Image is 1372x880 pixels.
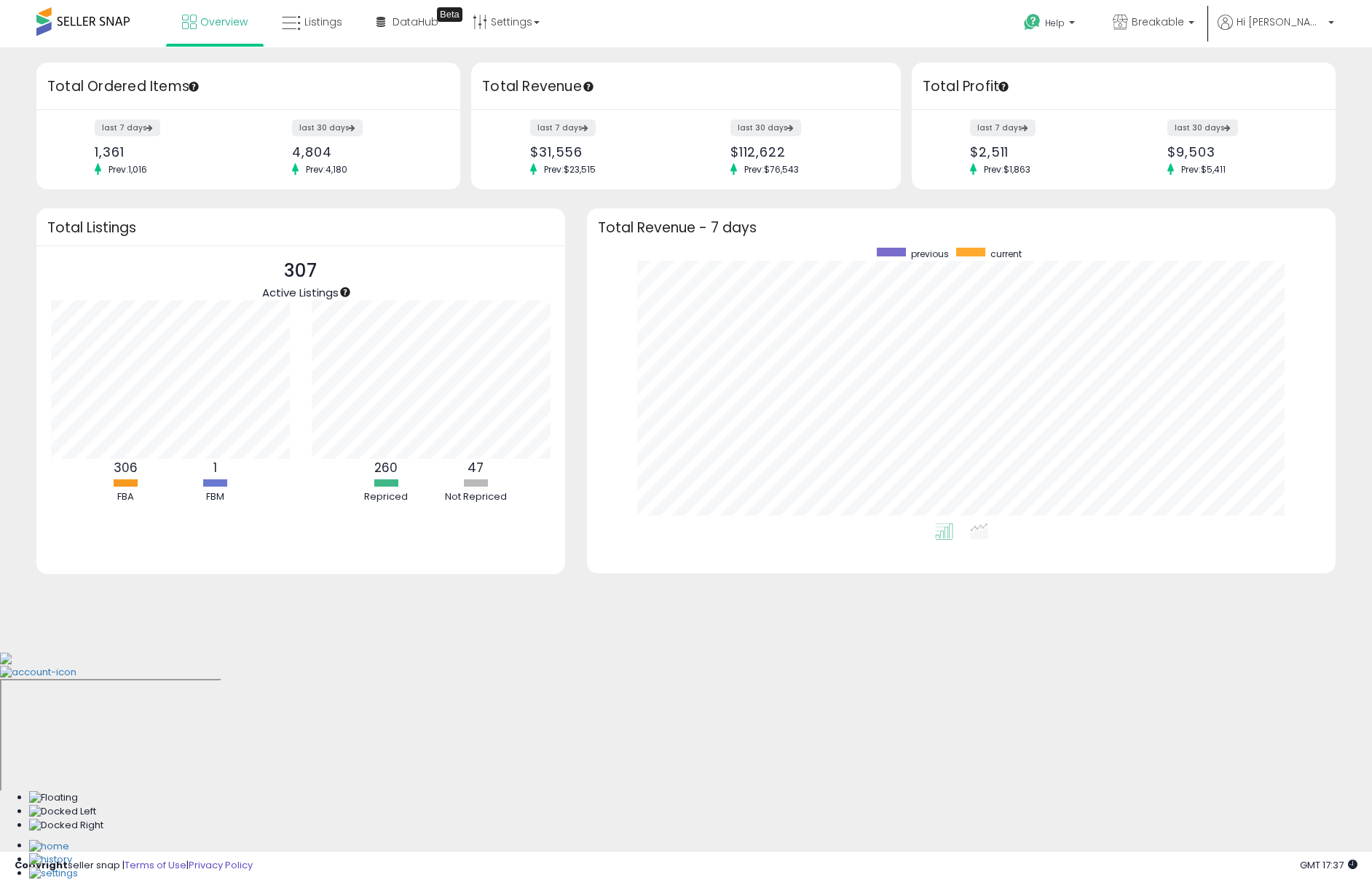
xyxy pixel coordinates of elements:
label: last 30 days [292,119,363,136]
img: Floating [29,791,78,805]
span: Prev: $1,863 [977,163,1038,176]
span: Active Listings [262,285,339,300]
div: Tooltip anchor [437,7,462,22]
span: Overview [200,15,248,29]
span: Prev: $76,543 [737,163,806,176]
i: Get Help [1023,13,1041,31]
h3: Total Revenue - 7 days [598,222,1325,233]
div: $9,503 [1167,144,1310,160]
div: 1,361 [95,144,237,160]
span: Prev: $5,411 [1174,163,1233,176]
b: 1 [213,459,217,476]
img: Docked Left [29,805,96,819]
label: last 7 days [95,119,160,136]
a: Help [1012,2,1089,47]
label: last 30 days [730,119,801,136]
span: Hi [PERSON_NAME] [1237,15,1324,29]
p: 307 [262,257,339,285]
span: current [990,248,1022,260]
div: Repriced [342,490,430,504]
span: Prev: 4,180 [299,163,355,176]
b: 47 [468,459,484,476]
span: Prev: $23,515 [537,163,603,176]
h3: Total Ordered Items [47,76,449,97]
div: $2,511 [970,144,1113,160]
div: $112,622 [730,144,875,160]
h3: Total Listings [47,222,554,233]
img: Home [29,840,69,854]
div: FBM [171,490,259,504]
img: History [29,853,72,867]
div: Tooltip anchor [997,80,1010,93]
div: 4,804 [292,144,435,160]
div: Not Repriced [432,490,519,504]
label: last 7 days [970,119,1036,136]
span: previous [911,248,949,260]
div: Tooltip anchor [339,286,352,299]
div: Tooltip anchor [582,80,595,93]
a: Hi [PERSON_NAME] [1218,15,1334,47]
span: DataHub [393,15,438,29]
b: 260 [374,459,398,476]
span: Prev: 1,016 [101,163,154,176]
div: Tooltip anchor [187,80,200,93]
span: Listings [304,15,342,29]
label: last 30 days [1167,119,1238,136]
span: Help [1045,17,1065,29]
span: Breakable [1132,15,1184,29]
h3: Total Revenue [482,76,890,97]
h3: Total Profit [923,76,1325,97]
img: Docked Right [29,819,103,833]
div: $31,556 [530,144,675,160]
b: 306 [114,459,138,476]
div: FBA [82,490,169,504]
label: last 7 days [530,119,596,136]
